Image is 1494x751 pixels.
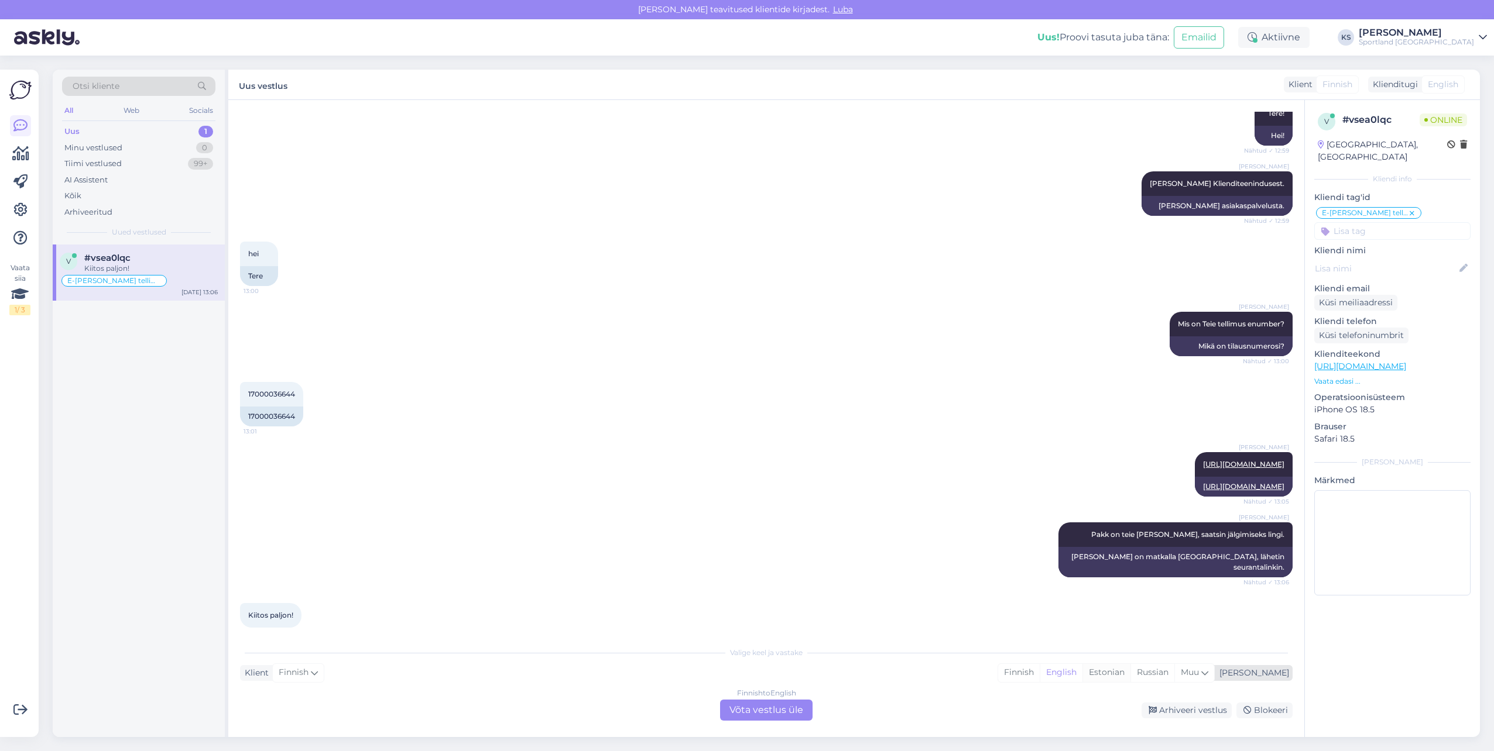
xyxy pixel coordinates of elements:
[240,647,1293,658] div: Valige keel ja vastake
[9,305,30,315] div: 1 / 3
[830,4,856,15] span: Luba
[1314,295,1397,311] div: Küsi meiliaadressi
[1174,26,1224,49] button: Emailid
[1239,162,1289,171] span: [PERSON_NAME]
[1238,27,1310,48] div: Aktiivne
[239,77,287,92] label: Uus vestlus
[1037,30,1169,44] div: Proovi tasuta juba täna:
[1314,404,1471,416] p: iPhone OS 18.5
[240,667,269,679] div: Klient
[720,700,813,721] div: Võta vestlus üle
[1268,109,1284,118] span: Tere!
[1324,117,1329,126] span: v
[279,666,309,679] span: Finnish
[64,142,122,154] div: Minu vestlused
[198,126,213,137] div: 1
[64,174,108,186] div: AI Assistent
[1170,336,1293,356] div: Mikä on tilausnumerosi?
[1181,667,1199,677] span: Muu
[1142,196,1293,216] div: [PERSON_NAME] asiakaspalvelusta.
[1040,664,1082,681] div: English
[64,126,80,137] div: Uus
[1314,433,1471,445] p: Safari 18.5
[1203,460,1284,468] a: [URL][DOMAIN_NAME]
[1314,376,1471,387] p: Vaata edasi ...
[196,142,213,154] div: 0
[1322,209,1408,216] span: E-[PERSON_NAME] tellimuste [PERSON_NAME] info
[1314,457,1471,467] div: [PERSON_NAME]
[66,257,71,266] span: v
[1420,113,1467,126] span: Online
[1058,547,1293,577] div: [PERSON_NAME] on matkalla [GEOGRAPHIC_DATA], lähetin seurantalinkin.
[84,253,131,263] span: #vsea0lqc
[1359,28,1487,47] a: [PERSON_NAME]Sportland [GEOGRAPHIC_DATA]
[1359,37,1474,47] div: Sportland [GEOGRAPHIC_DATA]
[187,103,215,118] div: Socials
[181,288,218,297] div: [DATE] 13:06
[1178,319,1284,328] span: Mis on Teie tellimus enumber?
[64,158,122,170] div: Tiimi vestlused
[1243,497,1289,506] span: Nähtud ✓ 13:05
[1236,702,1293,718] div: Blokeeri
[1091,530,1284,539] span: Pakk on teie [PERSON_NAME], saatsin jälgimiseks lingi.
[1239,443,1289,452] span: [PERSON_NAME]
[1322,78,1352,91] span: Finnish
[1239,302,1289,311] span: [PERSON_NAME]
[1314,361,1406,371] a: [URL][DOMAIN_NAME]
[1243,357,1289,366] span: Nähtud ✓ 13:00
[248,611,293,619] span: Kiitos paljon!
[1314,474,1471,487] p: Märkmed
[1314,222,1471,240] input: Lisa tag
[244,427,287,436] span: 13:01
[84,263,218,274] div: Kiitos paljon!
[112,227,166,237] span: Uued vestlused
[1314,244,1471,257] p: Kliendi nimi
[1428,78,1458,91] span: English
[1314,421,1471,433] p: Brauser
[244,628,287,637] span: 13:06
[1318,139,1447,163] div: [GEOGRAPHIC_DATA], [GEOGRAPHIC_DATA]
[121,103,142,118] div: Web
[1244,216,1289,225] span: Nähtud ✓ 12:59
[737,688,796,698] div: Finnish to English
[9,263,30,315] div: Vaata siia
[64,206,112,218] div: Arhiveeritud
[998,664,1040,681] div: Finnish
[1150,179,1284,188] span: [PERSON_NAME] Klienditeenindusest.
[1314,328,1409,343] div: Küsi telefoninumbrit
[240,406,303,426] div: 17000036644
[1314,315,1471,328] p: Kliendi telefon
[1239,513,1289,522] span: [PERSON_NAME]
[1314,191,1471,204] p: Kliendi tag'id
[1215,667,1289,679] div: [PERSON_NAME]
[1314,391,1471,404] p: Operatsioonisüsteem
[1338,29,1354,46] div: KS
[1082,664,1130,681] div: Estonian
[64,190,81,202] div: Kõik
[1243,578,1289,587] span: Nähtud ✓ 13:06
[1142,702,1232,718] div: Arhiveeri vestlus
[1314,348,1471,360] p: Klienditeekond
[1244,146,1289,155] span: Nähtud ✓ 12:59
[9,79,32,101] img: Askly Logo
[244,287,287,295] span: 13:00
[1284,78,1313,91] div: Klient
[248,390,295,398] span: 17000036644
[1359,28,1474,37] div: [PERSON_NAME]
[1037,32,1060,43] b: Uus!
[188,158,213,170] div: 99+
[240,266,278,286] div: Tere
[73,80,119,92] span: Otsi kliente
[67,277,161,284] span: E-[PERSON_NAME] tellimuste [PERSON_NAME] info
[1342,113,1420,127] div: # vsea0lqc
[248,249,259,258] span: hei
[1315,262,1457,275] input: Lisa nimi
[62,103,76,118] div: All
[1130,664,1174,681] div: Russian
[1314,283,1471,295] p: Kliendi email
[1368,78,1418,91] div: Klienditugi
[1314,174,1471,184] div: Kliendi info
[1255,126,1293,146] div: Hei!
[1203,482,1284,491] a: [URL][DOMAIN_NAME]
